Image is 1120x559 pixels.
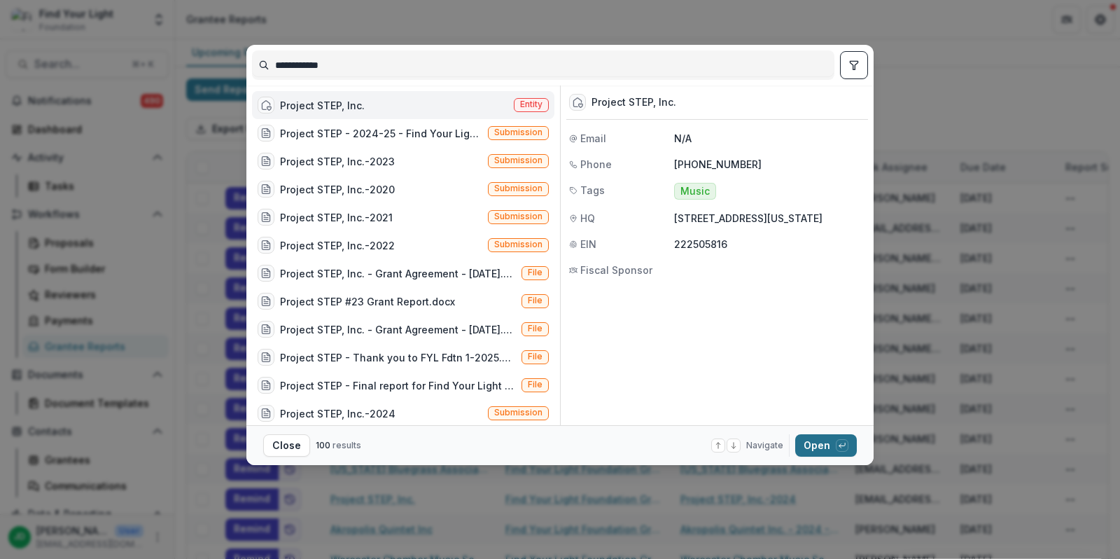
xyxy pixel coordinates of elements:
[494,156,542,165] span: Submission
[494,127,542,137] span: Submission
[280,378,516,393] div: Project STEP - Final report for Find Your Light Fdtn 7-2025.pdf
[580,263,652,277] span: Fiscal Sponsor
[746,439,783,452] span: Navigate
[795,434,857,457] button: Open
[280,406,395,421] div: Project STEP, Inc.-2024
[280,154,395,169] div: Project STEP, Inc.-2023
[520,99,542,109] span: Entity
[528,380,542,389] span: File
[580,183,605,198] span: Tags
[840,51,868,79] button: toggle filters
[280,266,516,281] div: Project STEP, Inc. - Grant Agreement - [DATE].pdf
[528,324,542,333] span: File
[494,408,542,417] span: Submission
[680,186,710,198] span: Music
[280,182,395,197] div: Project STEP, Inc.-2020
[674,211,865,226] p: [STREET_ADDRESS][US_STATE]
[528,268,542,277] span: File
[580,131,606,146] span: Email
[580,157,612,172] span: Phone
[332,440,361,450] span: results
[591,97,676,109] div: Project STEP, Inc.
[674,237,865,251] p: 222505816
[280,322,516,337] div: Project STEP, Inc. - Grant Agreement - [DATE].pdf
[674,131,865,146] p: N/A
[494,212,542,221] span: Submission
[528,352,542,361] span: File
[280,350,516,365] div: Project STEP - Thank you to FYL Fdtn 1-2025.pdf
[316,440,330,450] span: 100
[280,238,395,253] div: Project STEP, Inc.-2022
[674,157,865,172] p: [PHONE_NUMBER]
[280,210,393,225] div: Project STEP, Inc.-2021
[280,98,365,113] div: Project STEP, Inc.
[580,211,595,226] span: HQ
[494,184,542,193] span: Submission
[528,296,542,305] span: File
[280,294,455,309] div: Project STEP #23 Grant Report.docx
[263,434,310,457] button: Close
[494,240,542,249] span: Submission
[580,237,596,251] span: EIN
[280,126,482,141] div: Project STEP - 2024-25 - Find Your Light Foundation Request for Proposal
